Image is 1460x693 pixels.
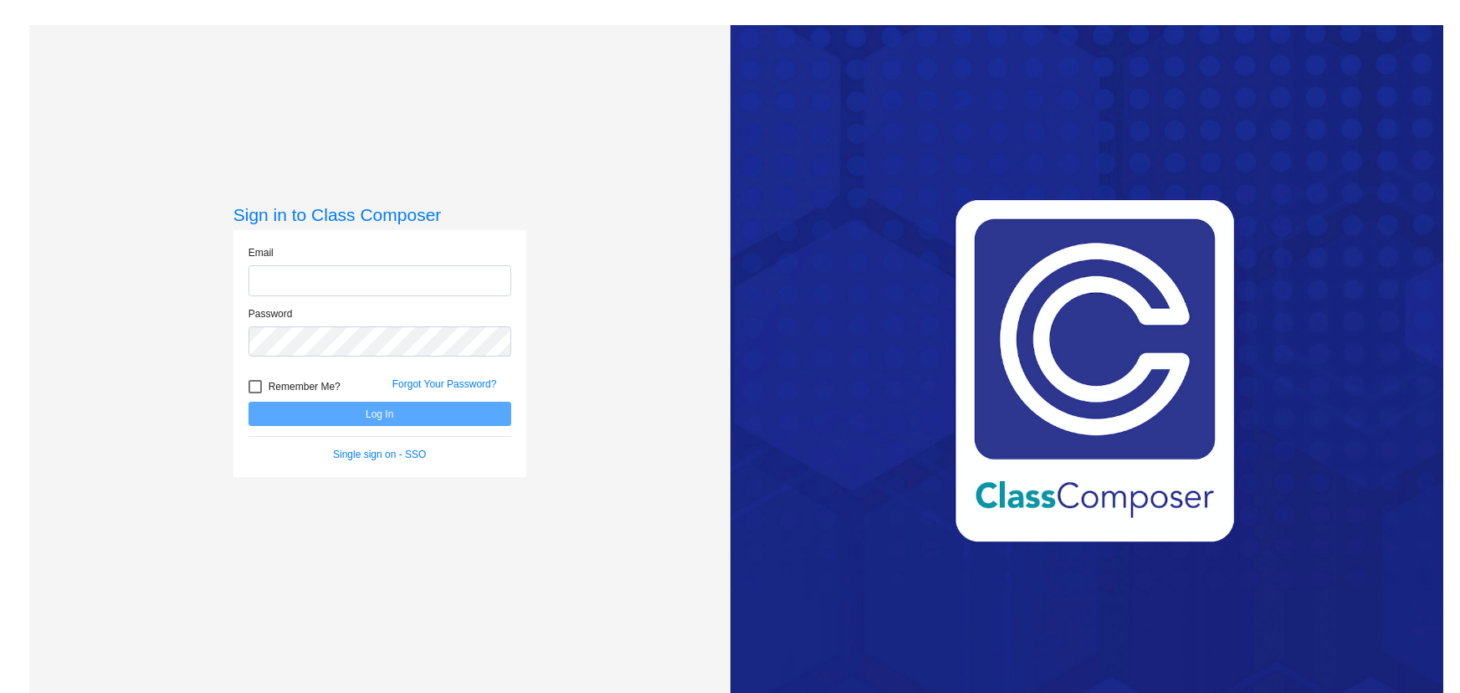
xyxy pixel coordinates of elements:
label: Password [248,306,293,321]
span: Remember Me? [269,377,341,397]
button: Log In [248,402,511,426]
h3: Sign in to Class Composer [233,204,526,225]
label: Email [248,245,274,260]
a: Forgot Your Password? [392,378,497,390]
a: Single sign on - SSO [333,449,426,460]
